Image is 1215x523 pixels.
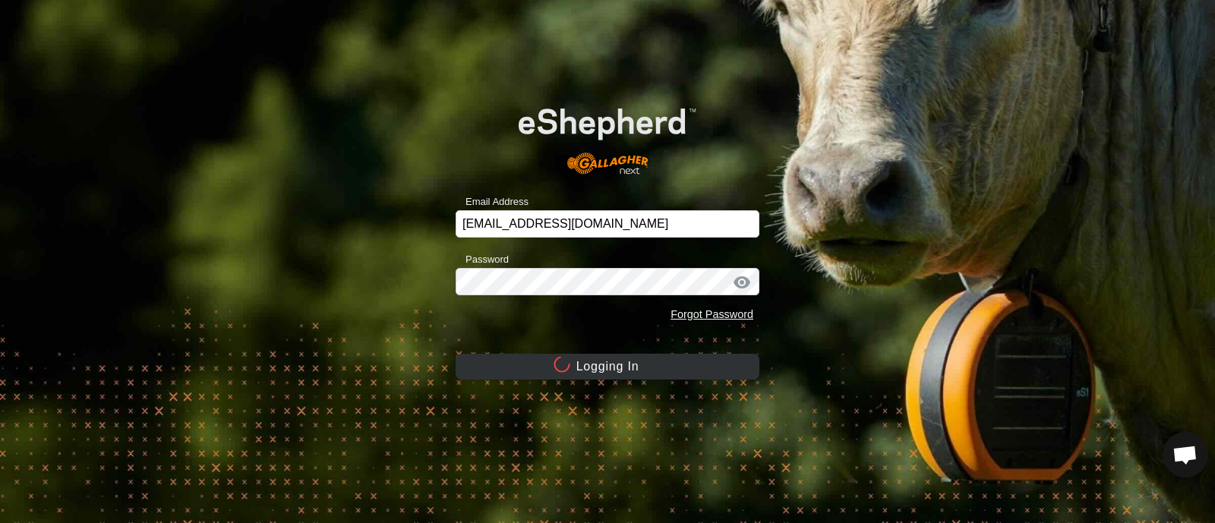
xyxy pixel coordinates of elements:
img: E-shepherd Logo [486,83,729,186]
input: Email Address [456,210,759,238]
div: Open chat [1163,432,1208,477]
label: Email Address [456,194,529,210]
a: Forgot Password [671,308,753,320]
label: Password [456,252,509,267]
button: Logging In [456,354,759,380]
